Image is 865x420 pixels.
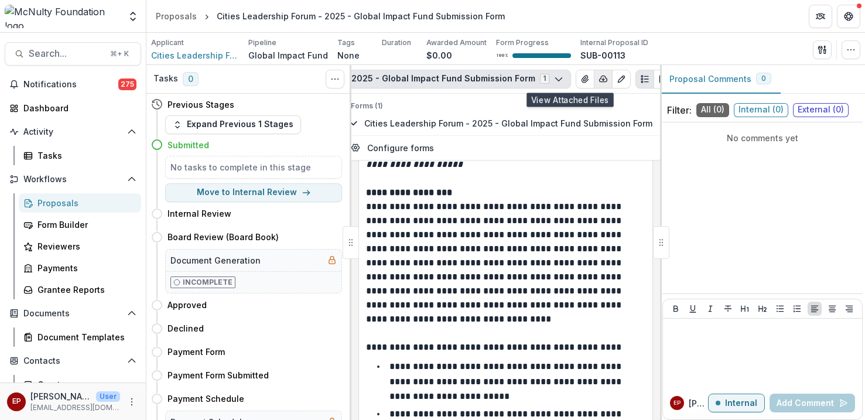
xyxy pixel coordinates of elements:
h4: Internal Review [167,207,231,220]
span: 0 [183,72,199,86]
a: Document Templates [19,327,141,347]
button: Align Left [808,302,822,316]
p: Awarded Amount [426,37,487,48]
button: Open Activity [5,122,141,141]
button: Proposal Comments [660,65,781,94]
a: Proposals [151,8,201,25]
span: All ( 0 ) [696,103,729,117]
p: Duration [382,37,411,48]
button: Open Workflows [5,170,141,189]
div: Form Builder [37,218,132,231]
div: Grantee Reports [37,284,132,296]
h3: Tasks [153,74,178,84]
button: View Attached Files [576,70,594,88]
a: Proposals [19,193,141,213]
p: No comments yet [667,132,858,144]
button: Internal [708,394,765,412]
a: Payments [19,258,141,278]
h4: Payment Form Submitted [167,369,269,381]
button: Align Center [825,302,839,316]
a: Dashboard [5,98,141,118]
button: Edit as form [612,70,631,88]
img: McNulty Foundation logo [5,5,120,28]
button: Open Contacts [5,351,141,370]
h4: Approved [167,299,207,311]
button: Bullet List [773,302,787,316]
h4: Declined [167,322,204,334]
button: Notifications275 [5,75,141,94]
button: Bold [669,302,683,316]
div: Cities Leadership Forum - 2025 - Global Impact Fund Submission Form [217,10,505,22]
h4: Board Review (Board Book) [167,231,279,243]
button: Heading 1 [738,302,752,316]
button: Align Right [842,302,856,316]
div: Document Templates [37,331,132,343]
h4: Payment Form [167,346,225,358]
button: PDF view [654,70,672,88]
button: Plaintext view [635,70,654,88]
p: User [96,391,120,402]
h5: No tasks to complete in this stage [170,161,337,173]
span: Activity [23,127,122,137]
div: Dashboard [23,102,132,114]
p: Filter: [667,103,692,117]
button: More [125,395,139,409]
button: Toggle View Cancelled Tasks [326,70,344,88]
button: Italicize [703,302,717,316]
span: Documents [23,309,122,319]
button: Open Documents [5,304,141,323]
button: Move to Internal Review [165,183,342,202]
button: Expand Previous 1 Stages [165,115,301,134]
a: Form Builder [19,215,141,234]
p: Internal [725,398,757,408]
p: None [337,49,360,62]
button: Cities Leadership Forum - 2025 - Global Impact Fund Submission Form1 [234,70,571,88]
p: Internal Proposal ID [580,37,648,48]
button: Open entity switcher [125,5,141,28]
button: Underline [686,302,700,316]
div: esther park [673,400,681,406]
div: Proposals [37,197,132,209]
button: Search... [5,42,141,66]
span: Internal ( 0 ) [734,103,788,117]
p: 100 % [496,52,508,60]
p: [PERSON_NAME] [30,390,91,402]
p: Form Progress [496,37,549,48]
span: 275 [118,78,136,90]
div: Tasks [37,149,132,162]
h4: Submitted [167,139,209,151]
button: Partners [809,5,832,28]
span: 0 [761,74,766,83]
p: Incomplete [183,277,233,288]
p: [PERSON_NAME] [689,397,708,409]
a: Reviewers [19,237,141,256]
button: Ordered List [790,302,804,316]
button: Add Comment [770,394,855,412]
p: [EMAIL_ADDRESS][DOMAIN_NAME] [30,402,120,413]
button: Get Help [837,5,860,28]
h4: Previous Stages [167,98,234,111]
div: Reviewers [37,240,132,252]
div: Proposals [156,10,197,22]
p: $0.00 [426,49,452,62]
a: Grantees [19,375,141,394]
span: Search... [29,48,103,59]
div: Payments [37,262,132,274]
button: Heading 2 [755,302,770,316]
span: Notifications [23,80,118,90]
div: ⌘ + K [108,47,131,60]
p: Applicant [151,37,184,48]
nav: breadcrumb [151,8,510,25]
p: Global Impact Fund [248,49,328,62]
div: esther park [12,398,21,405]
span: External ( 0 ) [793,103,849,117]
a: Tasks [19,146,141,165]
h4: Payment Schedule [167,392,244,405]
button: Strike [721,302,735,316]
p: SUB-00113 [580,49,625,62]
span: Contacts [23,356,122,366]
span: Workflows [23,175,122,185]
p: Forms (1) [351,101,652,111]
a: Cities Leadership Forum [151,49,239,62]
